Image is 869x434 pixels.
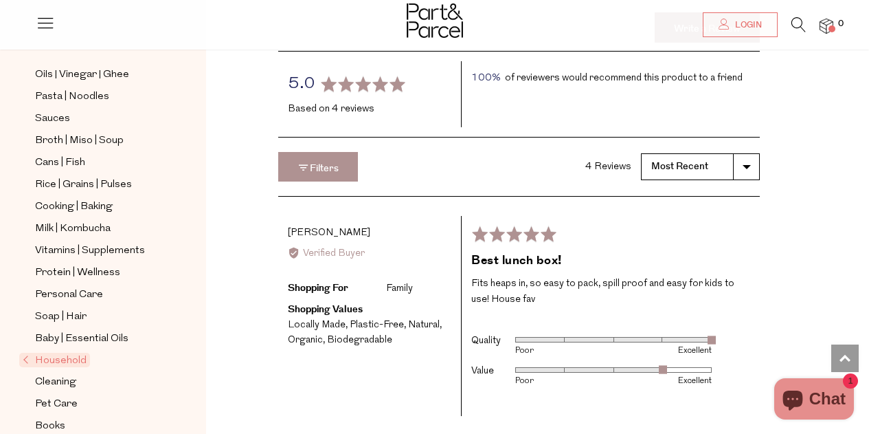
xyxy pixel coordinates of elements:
[703,12,778,37] a: Login
[471,358,515,387] th: Value
[35,155,85,171] span: Cans | Fish
[278,152,358,182] button: Filters
[471,71,500,86] span: 100%
[288,335,327,345] li: Organic
[35,199,113,215] span: Cooking | Baking
[35,89,109,105] span: Pasta | Noodles
[732,19,762,31] span: Login
[23,352,160,369] a: Household
[835,18,847,30] span: 0
[19,353,90,367] span: Household
[820,19,833,33] a: 0
[515,377,613,385] div: Poor
[35,242,160,259] a: Vitamins | Supplements
[35,331,128,347] span: Baby | Essential Oils
[288,302,384,317] div: Shopping Values
[288,246,451,261] div: Verified Buyer
[288,320,350,330] li: Locally Made
[35,265,120,281] span: Protein | Wellness
[35,111,70,127] span: Sauces
[35,132,160,149] a: Broth | Miso | Soup
[35,309,87,325] span: Soap | Hair
[386,281,413,296] div: Family
[35,308,160,325] a: Soap | Hair
[35,264,160,281] a: Protein | Wellness
[35,176,160,193] a: Rice | Grains | Pulses
[35,396,78,413] span: Pet Care
[35,198,160,215] a: Cooking | Baking
[35,330,160,347] a: Baby | Essential Oils
[35,287,103,303] span: Personal Care
[288,281,384,296] div: Shopping For
[408,320,442,330] li: Natural
[471,252,750,270] h2: Best lunch box!
[350,320,408,330] li: Plastic-Free
[613,347,712,355] div: Excellent
[35,67,129,83] span: Oils | Vinegar | Ghee
[471,276,750,309] p: Fits heaps in, so easy to pack, spill proof and easy for kids to use! House fav
[35,154,160,171] a: Cans | Fish
[35,221,111,237] span: Milk | Kombucha
[35,243,145,259] span: Vitamins | Supplements
[35,374,76,391] span: Cleaning
[505,73,743,83] span: of reviewers would recommend this product to a friend
[471,327,712,387] table: Product attributes ratings
[35,133,124,149] span: Broth | Miso | Soup
[35,395,160,413] a: Pet Care
[35,177,132,193] span: Rice | Grains | Pulses
[35,66,160,83] a: Oils | Vinegar | Ghee
[288,102,451,117] div: Based on 4 reviews
[613,377,712,385] div: Excellent
[471,327,515,357] th: Quality
[35,373,160,391] a: Cleaning
[35,220,160,237] a: Milk | Kombucha
[515,347,613,355] div: Poor
[770,378,858,423] inbox-online-store-chat: Shopify online store chat
[288,228,370,238] span: [PERSON_NAME]
[35,110,160,127] a: Sauces
[288,76,315,92] span: 5.0
[327,335,392,345] li: Biodegradable
[407,3,463,38] img: Part&Parcel
[35,286,160,303] a: Personal Care
[585,160,631,175] div: 4 Reviews
[35,88,160,105] a: Pasta | Noodles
